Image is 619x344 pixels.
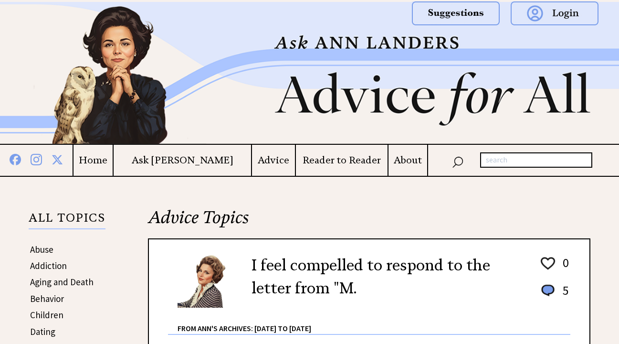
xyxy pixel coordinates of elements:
a: Abuse [30,244,53,255]
td: 0 [558,255,569,281]
input: search [480,152,592,168]
img: instagram%20blue.png [31,152,42,165]
h2: Advice Topics [148,206,590,238]
img: Ann6%20v2%20small.png [178,254,237,308]
td: 5 [558,282,569,308]
img: suggestions.png [412,1,500,25]
a: Children [30,309,63,321]
a: Behavior [30,293,64,304]
img: login.png [511,1,598,25]
p: ALL TOPICS [29,213,105,229]
div: From Ann's Archives: [DATE] to [DATE] [178,309,570,334]
a: About [388,154,427,166]
img: x%20blue.png [52,152,63,165]
a: Dating [30,326,55,337]
a: Advice [252,154,295,166]
a: Addiction [30,260,67,271]
img: message_round%201.png [539,283,556,298]
a: Aging and Death [30,276,94,288]
a: Home [73,154,113,166]
a: Reader to Reader [296,154,388,166]
img: heart_outline%201.png [539,255,556,272]
img: search_nav.png [452,154,463,168]
img: facebook%20blue.png [10,152,21,165]
h2: I feel compelled to respond to the letter from "M. [252,254,525,300]
a: Ask [PERSON_NAME] [114,154,251,166]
